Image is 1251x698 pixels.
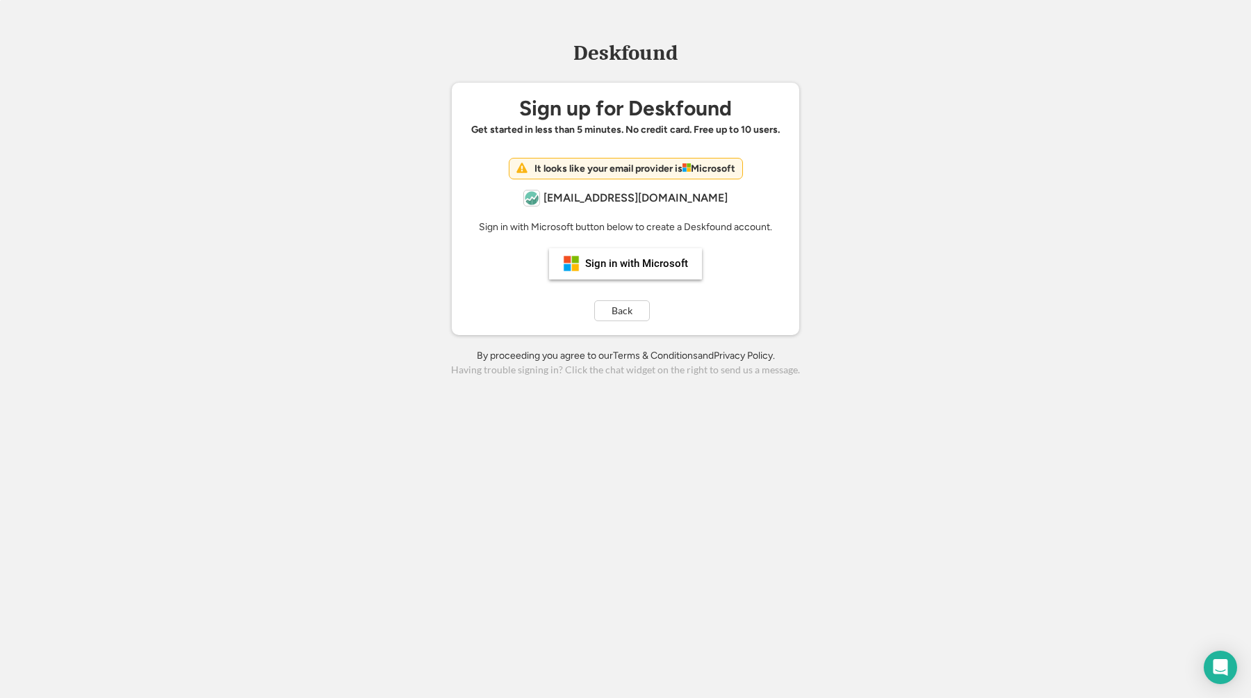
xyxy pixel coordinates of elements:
div: Sign in with Microsoft [585,259,688,269]
div: [EMAIL_ADDRESS][DOMAIN_NAME] [543,192,728,204]
div: Open Intercom Messenger [1204,651,1237,684]
div: Sign in with Microsoft button below to create a Deskfound account. [479,220,772,234]
img: equitablegrowth.org [524,190,539,206]
div: Sign up for Deskfound [519,97,732,120]
div: Get started in less than 5 minutes. No credit card. Free up to 10 users. [471,123,780,137]
a: Privacy Policy. [714,350,775,362]
strong: It looks like your email provider is Microsoft [534,163,735,174]
button: Back [594,300,650,321]
div: By proceeding you agree to our and [477,349,775,363]
div: Deskfound [566,42,685,64]
img: images [682,163,691,172]
a: Terms & Conditions [613,350,698,362]
img: ms-symbollockup_mssymbol_19.png [563,255,580,272]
